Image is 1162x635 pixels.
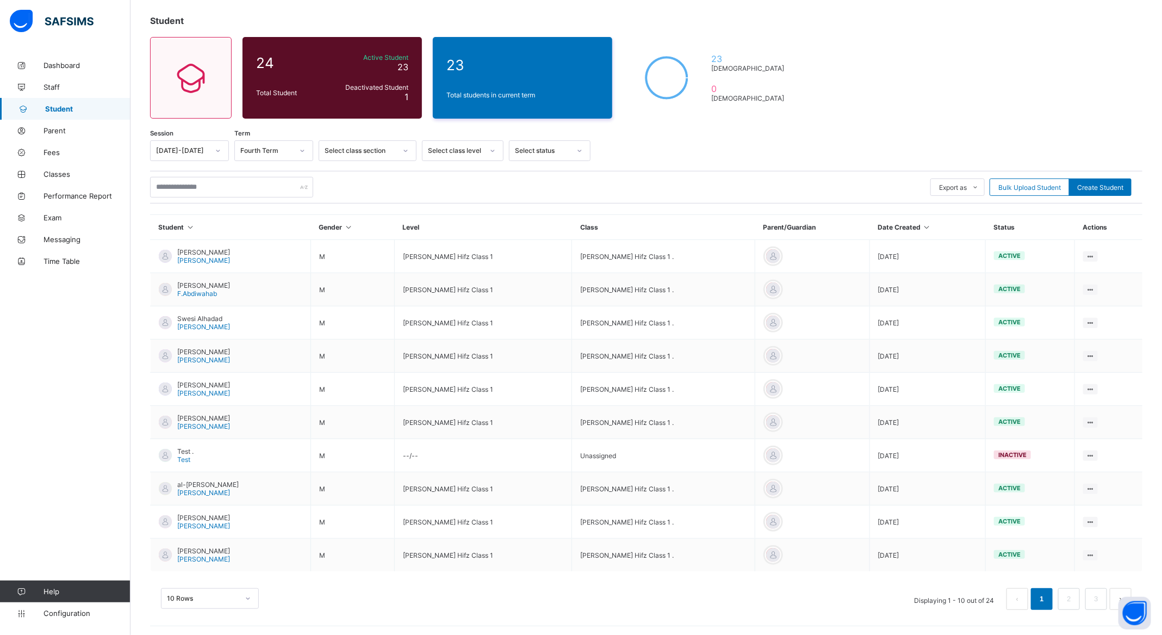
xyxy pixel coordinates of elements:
[394,215,572,240] th: Level
[156,147,209,155] div: [DATE]-[DATE]
[939,183,967,192] span: Export as
[572,215,755,240] th: Class
[711,53,789,64] span: 23
[44,587,130,596] span: Help
[998,517,1021,525] span: active
[167,595,239,603] div: 10 Rows
[998,318,1021,326] span: active
[998,418,1021,426] span: active
[44,126,131,135] span: Parent
[177,522,230,530] span: [PERSON_NAME]
[177,414,230,422] span: [PERSON_NAME]
[177,489,230,497] span: [PERSON_NAME]
[906,588,1002,610] li: Displaying 1 - 10 out of 24
[1118,597,1151,630] button: Open asap
[755,215,869,240] th: Parent/Guardian
[311,373,395,406] td: M
[869,539,985,572] td: [DATE]
[572,306,755,340] td: [PERSON_NAME] Hifz Class 1 .
[869,240,985,273] td: [DATE]
[344,223,353,231] i: Sort in Ascending Order
[394,472,572,505] td: [PERSON_NAME] Hifz Class 1
[186,223,195,231] i: Sort in Ascending Order
[331,53,408,61] span: Active Student
[1091,592,1101,606] a: 3
[869,215,985,240] th: Date Created
[177,422,230,430] span: [PERSON_NAME]
[394,505,572,539] td: [PERSON_NAME] Hifz Class 1
[1031,588,1053,610] li: 1
[311,340,395,373] td: M
[711,94,789,102] span: [DEMOGRAPHIC_DATA]
[177,514,230,522] span: [PERSON_NAME]
[572,406,755,439] td: [PERSON_NAME] Hifz Class 1 .
[572,340,755,373] td: [PERSON_NAME] Hifz Class 1 .
[572,240,755,273] td: [PERSON_NAME] Hifz Class 1 .
[150,130,173,137] span: Session
[922,223,931,231] i: Sort in Ascending Order
[325,147,396,155] div: Select class section
[177,555,230,563] span: [PERSON_NAME]
[711,83,789,94] span: 0
[177,256,230,264] span: [PERSON_NAME]
[44,170,131,178] span: Classes
[10,10,94,33] img: safsims
[869,439,985,472] td: [DATE]
[44,192,131,200] span: Performance Report
[998,285,1021,293] span: active
[869,472,985,505] td: [DATE]
[869,406,985,439] td: [DATE]
[397,61,408,72] span: 23
[44,213,131,222] span: Exam
[44,148,131,157] span: Fees
[177,381,230,389] span: [PERSON_NAME]
[240,147,293,155] div: Fourth Term
[177,455,190,464] span: Test
[405,91,408,102] span: 1
[44,257,131,266] span: Time Table
[151,215,311,240] th: Student
[311,439,395,472] td: M
[177,315,230,323] span: Swesi Alhadad
[428,147,483,155] div: Select class level
[311,472,395,505] td: M
[177,389,230,397] span: [PERSON_NAME]
[1085,588,1107,610] li: 3
[998,252,1021,260] span: active
[394,539,572,572] td: [PERSON_NAME] Hifz Class 1
[177,447,194,455] span: Test .
[572,472,755,505] td: [PERSON_NAME] Hifz Class 1 .
[572,273,755,306] td: [PERSON_NAME] Hifz Class 1 .
[446,57,599,73] span: 23
[1064,592,1074,606] a: 2
[177,323,230,331] span: [PERSON_NAME]
[45,104,131,113] span: Student
[177,547,230,555] span: [PERSON_NAME]
[311,406,395,439] td: M
[44,235,131,244] span: Messaging
[311,306,395,340] td: M
[446,91,599,99] span: Total students in current term
[394,406,572,439] td: [PERSON_NAME] Hifz Class 1
[572,505,755,539] td: [PERSON_NAME] Hifz Class 1 .
[1075,215,1142,240] th: Actions
[311,215,395,240] th: Gender
[394,373,572,406] td: [PERSON_NAME] Hifz Class 1
[177,248,230,256] span: [PERSON_NAME]
[1058,588,1080,610] li: 2
[985,215,1074,240] th: Status
[998,352,1021,359] span: active
[311,505,395,539] td: M
[1110,588,1132,610] button: next page
[44,61,131,70] span: Dashboard
[998,484,1021,492] span: active
[998,451,1027,459] span: inactive
[256,54,326,71] span: 24
[44,609,130,618] span: Configuration
[253,86,328,100] div: Total Student
[1077,183,1123,192] span: Create Student
[394,240,572,273] td: [PERSON_NAME] Hifz Class 1
[394,273,572,306] td: [PERSON_NAME] Hifz Class 1
[394,439,572,472] td: --/--
[177,289,217,298] span: F.Abdiwahab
